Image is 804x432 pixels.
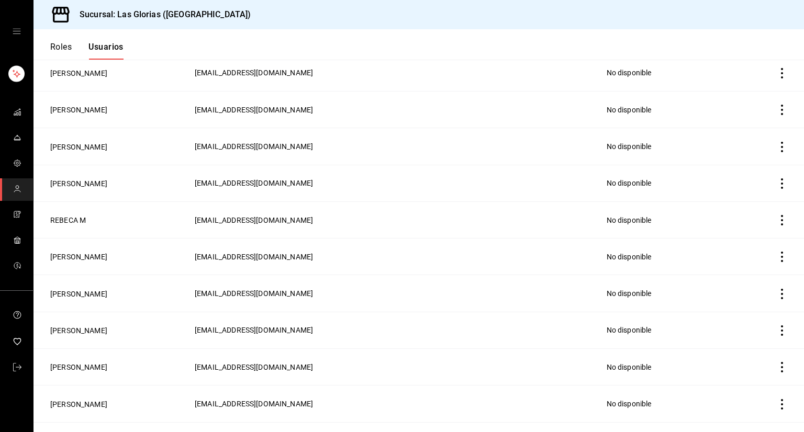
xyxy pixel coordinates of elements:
[71,8,251,21] h3: Sucursal: Las Glorias ([GEOGRAPHIC_DATA])
[777,178,787,189] button: actions
[195,69,313,77] span: [EMAIL_ADDRESS][DOMAIN_NAME]
[777,289,787,299] button: actions
[600,201,739,238] td: No disponible
[777,325,787,336] button: actions
[50,178,107,189] button: [PERSON_NAME]
[195,363,313,371] span: [EMAIL_ADDRESS][DOMAIN_NAME]
[777,252,787,262] button: actions
[600,238,739,275] td: No disponible
[88,42,124,60] button: Usuarios
[777,142,787,152] button: actions
[195,179,313,187] span: [EMAIL_ADDRESS][DOMAIN_NAME]
[195,216,313,224] span: [EMAIL_ADDRESS][DOMAIN_NAME]
[50,42,72,60] button: Roles
[13,27,21,36] button: open drawer
[50,252,107,262] button: [PERSON_NAME]
[600,91,739,128] td: No disponible
[195,142,313,151] span: [EMAIL_ADDRESS][DOMAIN_NAME]
[600,275,739,312] td: No disponible
[600,385,739,422] td: No disponible
[50,68,107,78] button: [PERSON_NAME]
[195,289,313,298] span: [EMAIL_ADDRESS][DOMAIN_NAME]
[195,400,313,408] span: [EMAIL_ADDRESS][DOMAIN_NAME]
[50,289,107,299] button: [PERSON_NAME]
[195,253,313,261] span: [EMAIL_ADDRESS][DOMAIN_NAME]
[50,399,107,410] button: [PERSON_NAME]
[600,128,739,165] td: No disponible
[777,68,787,78] button: actions
[777,105,787,115] button: actions
[50,215,86,225] button: REBECA M
[195,106,313,114] span: [EMAIL_ADDRESS][DOMAIN_NAME]
[50,325,107,336] button: [PERSON_NAME]
[50,362,107,372] button: [PERSON_NAME]
[600,54,739,91] td: No disponible
[50,105,107,115] button: [PERSON_NAME]
[777,215,787,225] button: actions
[600,349,739,385] td: No disponible
[777,399,787,410] button: actions
[600,165,739,201] td: No disponible
[195,326,313,334] span: [EMAIL_ADDRESS][DOMAIN_NAME]
[50,42,124,60] div: navigation tabs
[600,312,739,348] td: No disponible
[50,142,107,152] button: [PERSON_NAME]
[777,362,787,372] button: actions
